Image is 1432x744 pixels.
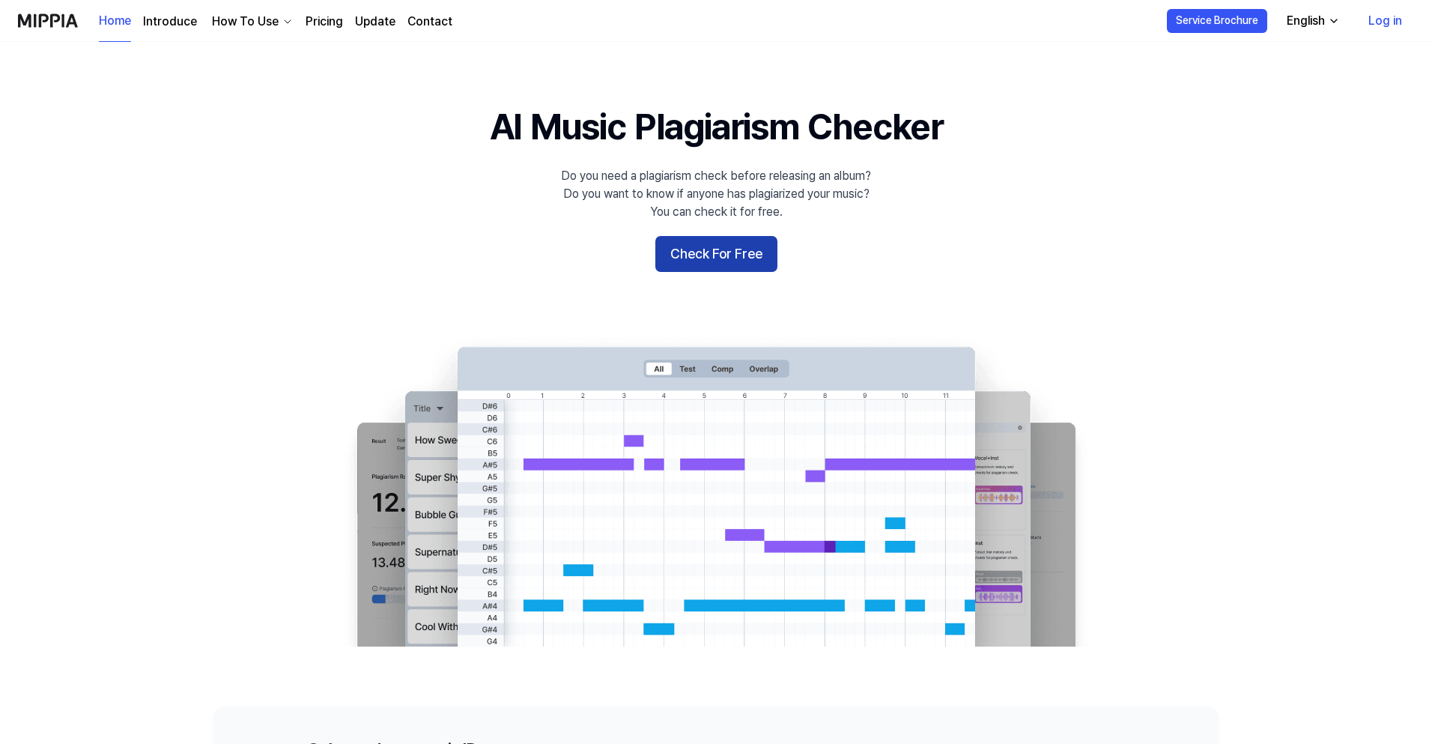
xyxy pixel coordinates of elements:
button: Check For Free [655,236,777,272]
h1: AI Music Plagiarism Checker [490,102,943,152]
a: Contact [407,13,452,31]
img: main Image [327,332,1105,647]
button: English [1275,6,1349,36]
div: Do you need a plagiarism check before releasing an album? Do you want to know if anyone has plagi... [561,167,871,221]
a: Pricing [306,13,343,31]
button: How To Use [209,13,294,31]
button: Service Brochure [1167,9,1267,33]
div: How To Use [209,13,282,31]
a: Update [355,13,395,31]
a: Home [99,1,131,42]
a: Introduce [143,13,197,31]
div: English [1284,12,1328,30]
